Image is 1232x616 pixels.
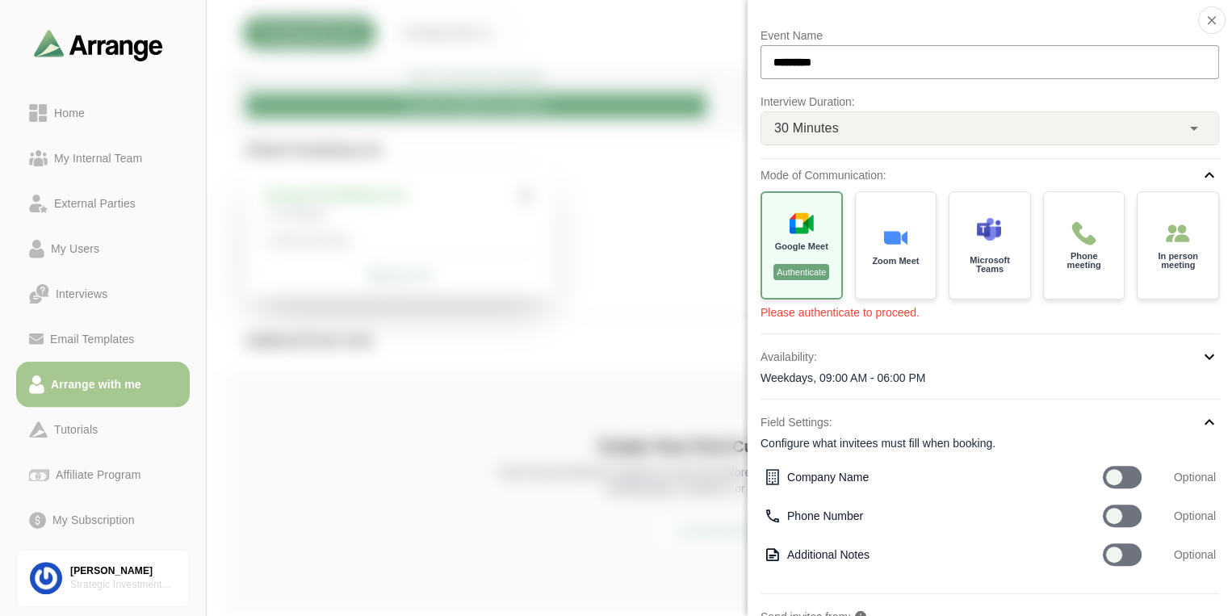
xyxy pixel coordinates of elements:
div: Interviews [49,284,114,304]
p: Mode of Communication: [761,166,886,185]
span: Optional [1174,469,1216,485]
img: Zoom Meet [883,225,907,249]
div: Additional Notes [764,547,1103,564]
div: My Users [44,239,106,258]
p: Zoom Meet [872,257,919,266]
img: Google Meet [790,211,814,235]
a: [PERSON_NAME]Strategic Investment Group [16,549,190,607]
a: Home [16,90,190,136]
p: Event Name [761,26,1219,45]
div: Tutorials [48,420,104,439]
p: Field Settings: [761,413,832,432]
a: Tutorials [16,407,190,452]
div: External Parties [48,194,142,213]
div: Strategic Investment Group [70,578,176,592]
span: Optional [1174,508,1216,524]
div: Weekdays, 09:00 AM - 06:00 PM [761,370,1219,386]
p: Microsoft Teams [962,256,1017,274]
div: My Internal Team [48,149,149,168]
div: [PERSON_NAME] [70,564,176,578]
a: My Internal Team [16,136,190,181]
a: Affiliate Program [16,452,190,497]
div: Home [48,103,91,123]
div: Affiliate Program [49,465,147,484]
img: IIn person [1166,221,1190,245]
a: Interviews [16,271,190,316]
a: External Parties [16,181,190,226]
p: Google Meet [775,242,828,251]
p: Please authenticate to proceed. [761,304,1219,321]
div: Configure what invitees must fill when booking. [761,435,1219,451]
a: Arrange with me [16,362,190,407]
img: Phone meeting [1071,221,1096,245]
div: Phone Number [764,508,1103,525]
p: In person meeting [1150,252,1205,270]
div: Company Name [764,469,1103,486]
img: Microsoft Teams [977,217,1001,241]
a: Email Templates [16,316,190,362]
p: Phone meeting [1057,252,1112,270]
p: Availability: [761,347,817,367]
img: arrangeai-name-small-logo.4d2b8aee.svg [34,29,163,61]
div: My Subscription [46,510,141,530]
span: Optional [1174,547,1216,563]
a: My Subscription [16,497,190,543]
p: Interview Duration: [761,92,1219,111]
div: Arrange with me [44,375,148,394]
a: My Users [16,226,190,271]
p: Authenticate [773,264,829,280]
div: Email Templates [44,329,140,349]
span: 30 Minutes [774,118,839,139]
